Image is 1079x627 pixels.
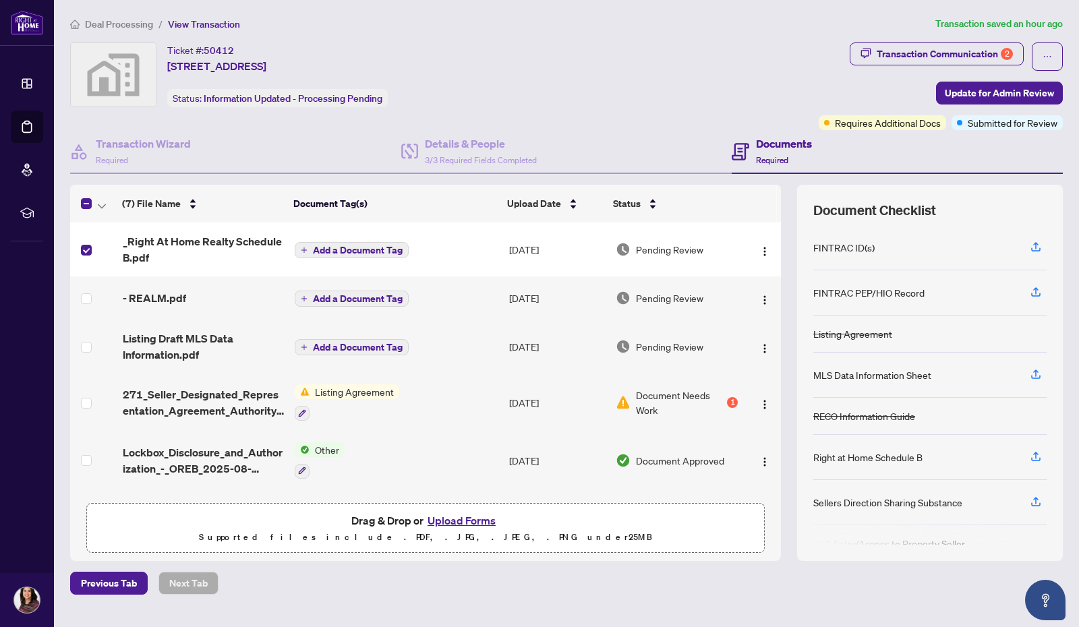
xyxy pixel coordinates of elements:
[424,512,500,529] button: Upload Forms
[835,115,941,130] span: Requires Additional Docs
[425,155,537,165] span: 3/3 Required Fields Completed
[158,572,218,595] button: Next Tab
[295,241,409,259] button: Add a Document Tag
[754,287,776,309] button: Logo
[502,185,608,222] th: Upload Date
[636,339,703,354] span: Pending Review
[1043,52,1052,61] span: ellipsis
[1025,580,1066,620] button: Open asap
[313,245,403,255] span: Add a Document Tag
[81,572,137,594] span: Previous Tab
[96,155,128,165] span: Required
[504,222,610,276] td: [DATE]
[754,392,776,413] button: Logo
[507,196,561,211] span: Upload Date
[504,320,610,374] td: [DATE]
[759,295,770,305] img: Logo
[813,450,923,465] div: Right at Home Schedule B
[158,16,163,32] li: /
[313,294,403,303] span: Add a Document Tag
[616,291,631,305] img: Document Status
[813,285,925,300] div: FINTRAC PEP/HIO Record
[754,336,776,357] button: Logo
[168,18,240,30] span: View Transaction
[295,384,399,421] button: Status IconListing Agreement
[813,495,962,510] div: Sellers Direction Sharing Substance
[95,529,756,545] p: Supported files include .PDF, .JPG, .JPEG, .PNG under 25 MB
[310,384,399,399] span: Listing Agreement
[71,43,156,107] img: svg%3e
[636,453,724,468] span: Document Approved
[204,92,382,104] span: Information Updated - Processing Pending
[14,587,40,613] img: Profile Icon
[123,386,284,419] span: 271_Seller_Designated_Representation_Agreement_Authority_to_Offer_for_Sale_-_PropTx-[PERSON_NAME]...
[616,242,631,257] img: Document Status
[968,115,1057,130] span: Submitted for Review
[425,136,537,152] h4: Details & People
[295,291,409,307] button: Add a Document Tag
[935,16,1063,32] article: Transaction saved an hour ago
[759,456,770,467] img: Logo
[301,295,308,302] span: plus
[756,136,812,152] h4: Documents
[70,20,80,29] span: home
[759,343,770,354] img: Logo
[351,512,500,529] span: Drag & Drop or
[167,42,234,58] div: Ticket #:
[936,82,1063,104] button: Update for Admin Review
[759,399,770,410] img: Logo
[123,233,284,266] span: _Right At Home Realty Schedule B.pdf
[11,10,43,35] img: logo
[295,442,345,479] button: Status IconOther
[877,43,1013,65] div: Transaction Communication
[87,504,764,554] span: Drag & Drop orUpload FormsSupported files include .PDF, .JPG, .JPEG, .PNG under25MB
[123,290,186,306] span: - REALM.pdf
[295,339,409,355] button: Add a Document Tag
[504,374,610,431] td: [DATE]
[616,339,631,354] img: Document Status
[295,338,409,356] button: Add a Document Tag
[310,442,345,457] span: Other
[117,185,288,222] th: (7) File Name
[70,572,148,595] button: Previous Tab
[608,185,740,222] th: Status
[616,395,631,410] img: Document Status
[616,453,631,468] img: Document Status
[504,489,610,547] td: [DATE]
[727,397,738,408] div: 1
[122,196,181,211] span: (7) File Name
[295,442,310,457] img: Status Icon
[636,388,724,417] span: Document Needs Work
[850,42,1024,65] button: Transaction Communication2
[613,196,641,211] span: Status
[167,89,388,107] div: Status:
[813,326,892,341] div: Listing Agreement
[301,344,308,351] span: plus
[204,44,234,57] span: 50412
[636,291,703,305] span: Pending Review
[945,82,1054,104] span: Update for Admin Review
[96,136,191,152] h4: Transaction Wizard
[313,342,403,352] span: Add a Document Tag
[301,247,308,253] span: plus
[754,239,776,260] button: Logo
[813,240,875,255] div: FINTRAC ID(s)
[813,367,931,382] div: MLS Data Information Sheet
[754,450,776,471] button: Logo
[504,431,610,489] td: [DATE]
[123,330,284,363] span: Listing Draft MLS Data Information.pdf
[295,242,409,258] button: Add a Document Tag
[813,201,936,220] span: Document Checklist
[288,185,502,222] th: Document Tag(s)
[85,18,153,30] span: Deal Processing
[123,444,284,477] span: Lockbox_Disclosure_and_Authorization_-_OREB_2025-08-25_21_20_37.pdf
[759,246,770,257] img: Logo
[504,276,610,320] td: [DATE]
[636,242,703,257] span: Pending Review
[813,409,915,423] div: RECO Information Guide
[1001,48,1013,60] div: 2
[295,290,409,307] button: Add a Document Tag
[167,58,266,74] span: [STREET_ADDRESS]
[756,155,788,165] span: Required
[295,384,310,399] img: Status Icon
